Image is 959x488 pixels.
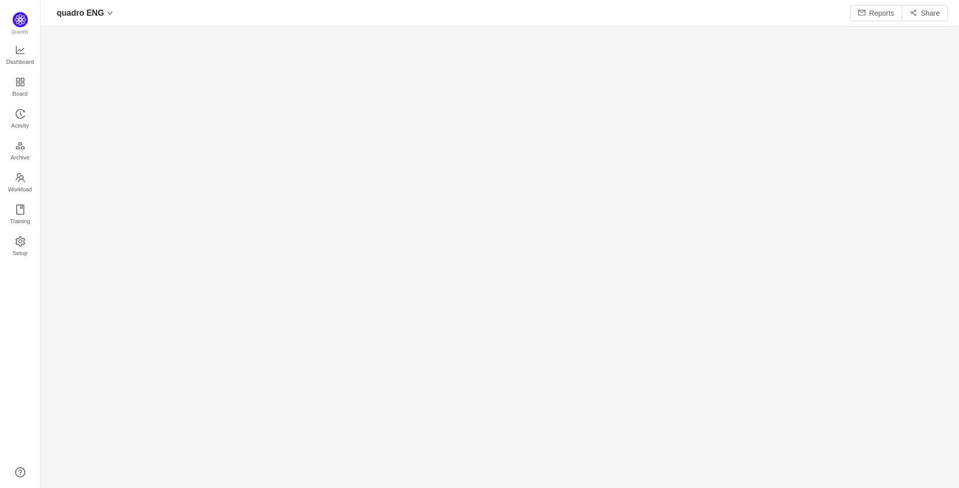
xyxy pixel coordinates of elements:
[15,236,25,247] i: icon: setting
[6,52,34,72] span: Dashboard
[12,29,29,34] span: Quantify
[15,205,25,225] a: Training
[15,109,25,130] a: Activity
[107,10,113,16] i: icon: down
[15,77,25,87] i: icon: appstore
[15,237,25,257] a: Setup
[13,84,28,104] span: Board
[57,5,104,21] span: quadro ENG
[15,173,25,183] i: icon: team
[13,243,27,263] span: Setup
[15,77,25,98] a: Board
[8,179,32,199] span: Workload
[15,173,25,193] a: Workload
[15,45,25,55] i: icon: line-chart
[11,147,29,168] span: Archive
[15,467,25,477] a: icon: question-circle
[850,5,902,21] button: icon: mailReports
[15,141,25,151] i: icon: gold
[10,211,30,231] span: Training
[902,5,948,21] button: icon: share-altShare
[15,46,25,66] a: Dashboard
[15,109,25,119] i: icon: history
[15,205,25,215] i: icon: book
[11,115,29,136] span: Activity
[13,12,28,27] img: Quantify
[15,141,25,161] a: Archive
